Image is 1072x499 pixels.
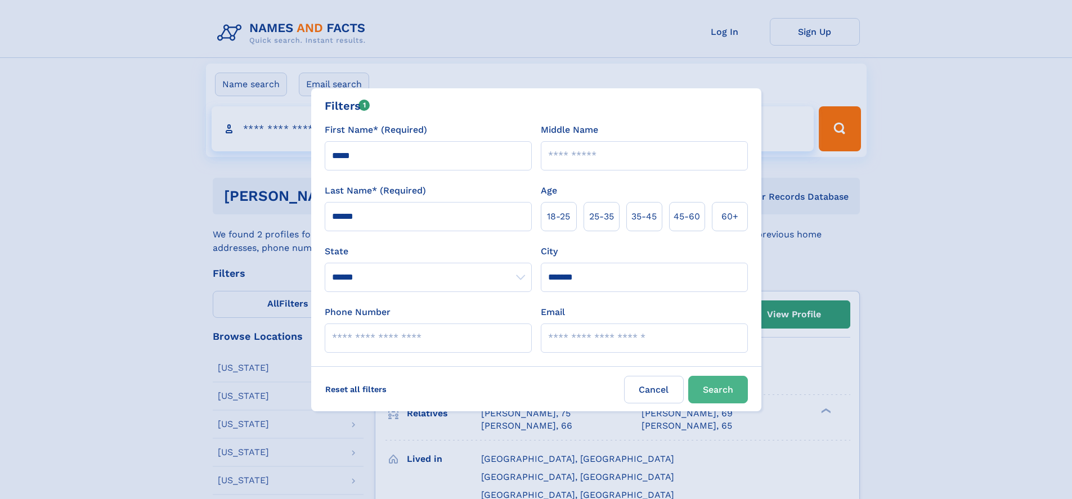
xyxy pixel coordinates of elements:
[325,245,532,258] label: State
[325,305,391,319] label: Phone Number
[325,123,427,137] label: First Name* (Required)
[325,97,370,114] div: Filters
[541,245,558,258] label: City
[721,210,738,223] span: 60+
[541,305,565,319] label: Email
[547,210,570,223] span: 18‑25
[688,376,748,403] button: Search
[624,376,684,403] label: Cancel
[674,210,700,223] span: 45‑60
[325,184,426,197] label: Last Name* (Required)
[631,210,657,223] span: 35‑45
[541,184,557,197] label: Age
[589,210,614,223] span: 25‑35
[318,376,394,403] label: Reset all filters
[541,123,598,137] label: Middle Name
